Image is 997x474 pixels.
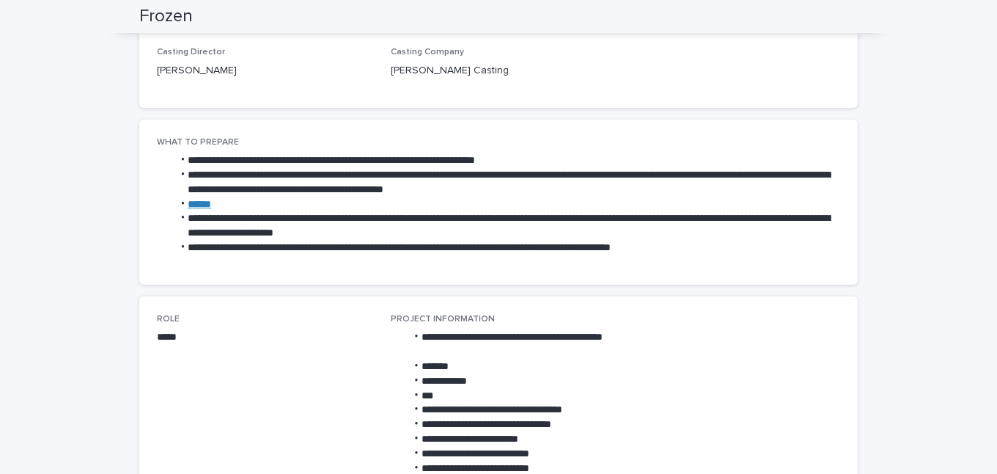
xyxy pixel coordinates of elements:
[157,138,239,147] span: WHAT TO PREPARE
[391,48,464,56] span: Casting Company
[139,6,193,27] h2: Frozen
[391,315,495,324] span: PROJECT INFORMATION
[157,315,180,324] span: ROLE
[157,63,373,79] p: [PERSON_NAME]
[157,48,225,56] span: Casting Director
[391,63,607,79] p: [PERSON_NAME] Casting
